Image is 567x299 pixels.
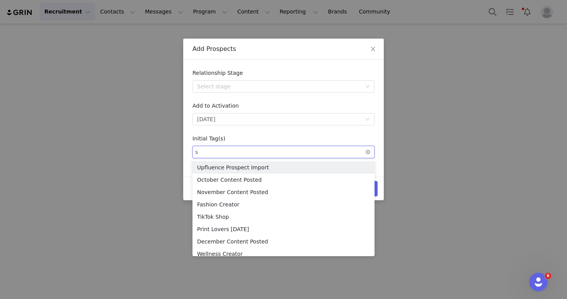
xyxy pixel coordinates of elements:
[370,46,376,52] i: icon: close
[192,103,239,109] label: Add to Activation
[529,273,548,291] iframe: Intercom live chat
[192,174,375,186] li: October Content Posted
[192,70,243,76] label: Relationship Stage
[365,84,370,90] i: icon: down
[192,211,375,223] li: TikTok Shop
[365,252,370,256] i: icon: check
[192,186,375,198] li: November Content Posted
[362,39,384,60] button: Close
[365,177,370,182] i: icon: check
[192,161,375,174] li: Upfluence Prospect Import
[365,165,370,170] i: icon: check
[197,113,215,125] div: September 2025
[192,223,375,235] li: Print Lovers [DATE]
[365,239,370,244] i: icon: check
[192,198,375,211] li: Fashion Creator
[366,150,370,154] i: icon: close-circle
[192,235,375,248] li: December Content Posted
[365,227,370,231] i: icon: check
[365,215,370,219] i: icon: check
[545,273,551,279] span: 6
[197,83,361,90] div: Select stage
[365,202,370,207] i: icon: check
[192,248,375,260] li: Wellness Creator
[192,135,225,142] label: Initial Tag(s)
[365,190,370,194] i: icon: check
[192,45,375,53] div: Add Prospects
